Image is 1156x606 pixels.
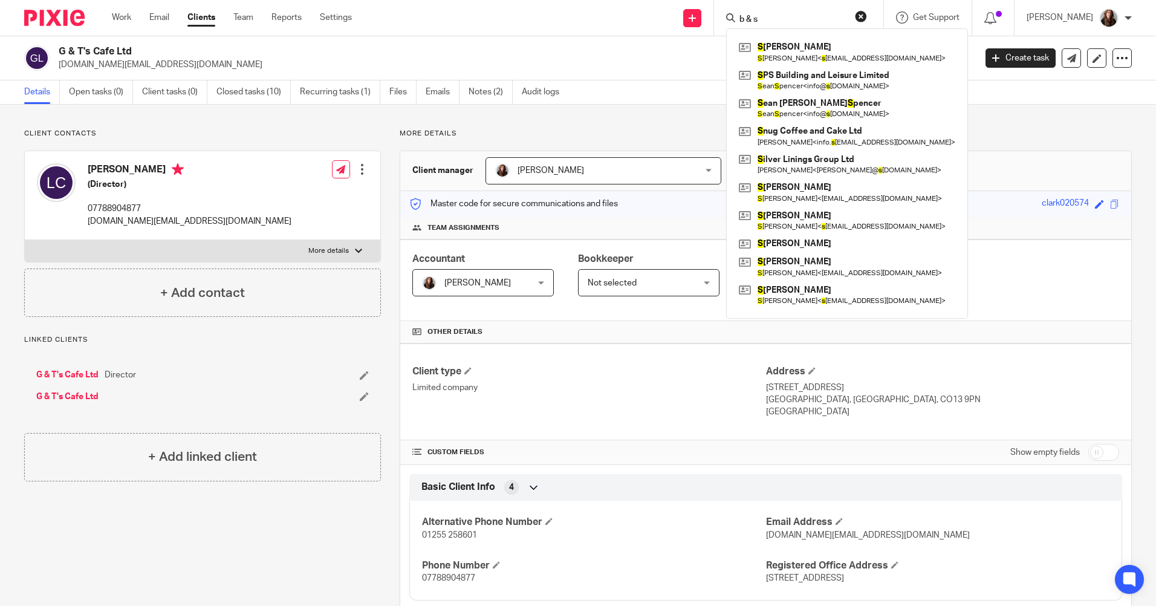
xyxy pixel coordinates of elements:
[427,327,482,337] span: Other details
[59,45,785,58] h2: G & T's Cafe Ltd
[766,382,1119,394] p: [STREET_ADDRESS]
[469,80,513,104] a: Notes (2)
[105,369,136,381] span: Director
[389,80,417,104] a: Files
[422,531,477,539] span: 01255 258601
[412,365,765,378] h4: Client type
[88,178,291,191] h5: (Director)
[36,391,99,403] a: G & T's Cafe Ltd
[427,223,499,233] span: Team assignments
[766,394,1119,406] p: [GEOGRAPHIC_DATA], [GEOGRAPHIC_DATA], CO13 9PN
[24,10,85,26] img: Pixie
[149,11,169,24] a: Email
[1042,197,1089,211] div: clark020574
[112,11,131,24] a: Work
[412,254,465,264] span: Accountant
[986,48,1056,68] a: Create task
[187,11,215,24] a: Clients
[426,80,459,104] a: Emails
[69,80,133,104] a: Open tasks (0)
[766,531,970,539] span: [DOMAIN_NAME][EMAIL_ADDRESS][DOMAIN_NAME]
[24,80,60,104] a: Details
[422,574,475,582] span: 07788904877
[320,11,352,24] a: Settings
[88,215,291,227] p: [DOMAIN_NAME][EMAIL_ADDRESS][DOMAIN_NAME]
[422,276,437,290] img: IMG_0011.jpg
[444,279,511,287] span: [PERSON_NAME]
[766,365,1119,378] h4: Address
[509,481,514,494] span: 4
[142,80,207,104] a: Client tasks (0)
[24,129,381,138] p: Client contacts
[216,80,291,104] a: Closed tasks (10)
[1099,8,1119,28] img: IMG_0011.jpg
[36,369,99,381] a: G & T's Cafe Ltd
[518,166,584,175] span: [PERSON_NAME]
[421,481,495,494] span: Basic Client Info
[88,203,291,215] p: 07788904877
[24,45,50,71] img: svg%3E
[766,516,1109,529] h4: Email Address
[409,198,618,210] p: Master code for secure communications and files
[59,59,967,71] p: [DOMAIN_NAME][EMAIL_ADDRESS][DOMAIN_NAME]
[1010,446,1080,458] label: Show empty fields
[300,80,380,104] a: Recurring tasks (1)
[233,11,253,24] a: Team
[37,163,76,202] img: svg%3E
[148,448,257,466] h4: + Add linked client
[522,80,568,104] a: Audit logs
[422,516,765,529] h4: Alternative Phone Number
[172,163,184,175] i: Primary
[588,279,637,287] span: Not selected
[855,10,867,22] button: Clear
[766,406,1119,418] p: [GEOGRAPHIC_DATA]
[422,559,765,572] h4: Phone Number
[400,129,1132,138] p: More details
[412,448,765,457] h4: CUSTOM FIELDS
[160,284,245,302] h4: + Add contact
[308,246,349,256] p: More details
[578,254,634,264] span: Bookkeeper
[913,13,960,22] span: Get Support
[412,165,473,177] h3: Client manager
[412,382,765,394] p: Limited company
[88,163,291,178] h4: [PERSON_NAME]
[766,574,844,582] span: [STREET_ADDRESS]
[24,335,381,345] p: Linked clients
[271,11,302,24] a: Reports
[738,15,847,25] input: Search
[495,163,510,178] img: IMG_0011.jpg
[1027,11,1093,24] p: [PERSON_NAME]
[766,559,1109,572] h4: Registered Office Address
